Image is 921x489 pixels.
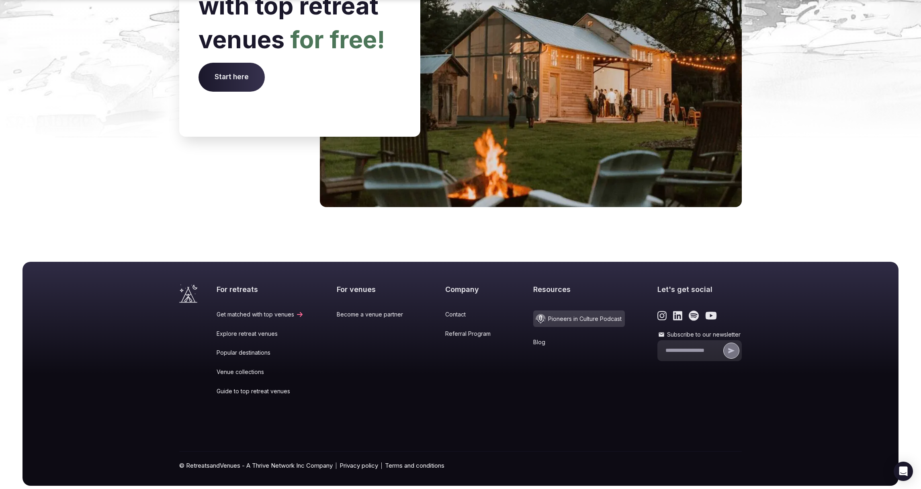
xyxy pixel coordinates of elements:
div: Open Intercom Messenger [894,462,913,481]
a: Terms and conditions [385,461,444,470]
a: Blog [533,338,625,346]
a: Link to the retreats and venues LinkedIn page [673,310,682,321]
a: Contact [445,310,500,318]
a: Pioneers in Culture Podcast [533,310,625,327]
a: Venue collections [217,368,304,376]
h2: For retreats [217,284,304,294]
a: Link to the retreats and venues Youtube page [705,310,717,321]
h2: Company [445,284,500,294]
a: Link to the retreats and venues Spotify page [689,310,699,321]
a: Become a venue partner [337,310,413,318]
a: Referral Program [445,330,500,338]
a: Privacy policy [340,461,378,470]
label: Subscribe to our newsletter [657,331,742,339]
a: Start here [199,73,265,81]
span: for free! [290,25,385,54]
span: Start here [199,63,265,92]
h2: Let's get social [657,284,742,294]
a: Guide to top retreat venues [217,387,304,395]
div: © RetreatsandVenues - A Thrive Network Inc Company [179,452,742,486]
a: Link to the retreats and venues Instagram page [657,310,667,321]
h2: For venues [337,284,413,294]
a: Visit the homepage [179,284,197,303]
a: Explore retreat venues [217,330,304,338]
h2: Resources [533,284,625,294]
a: Get matched with top venues [217,310,304,318]
a: Popular destinations [217,349,304,357]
